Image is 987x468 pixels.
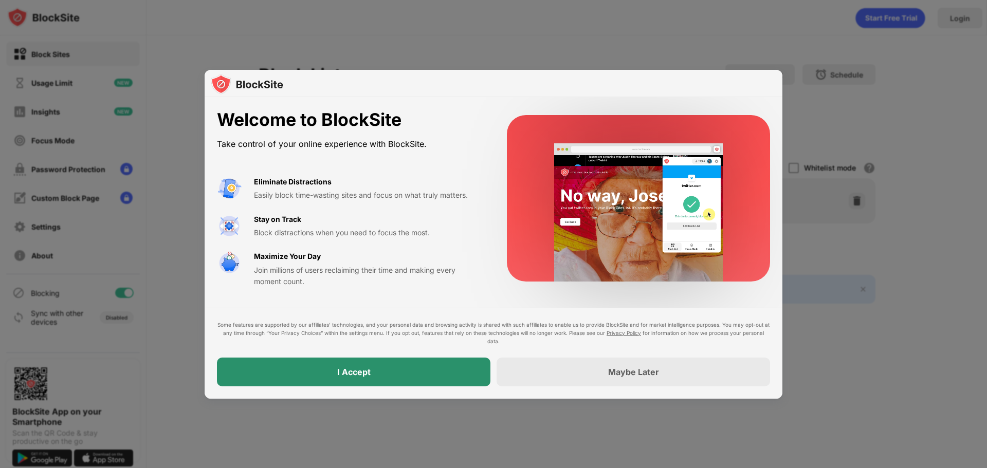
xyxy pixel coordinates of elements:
[217,176,242,201] img: value-avoid-distractions.svg
[211,74,283,95] img: logo-blocksite.svg
[337,367,371,377] div: I Accept
[217,251,242,275] img: value-safe-time.svg
[254,251,321,262] div: Maximize Your Day
[254,214,301,225] div: Stay on Track
[254,227,482,238] div: Block distractions when you need to focus the most.
[254,190,482,201] div: Easily block time-wasting sites and focus on what truly matters.
[217,137,482,152] div: Take control of your online experience with BlockSite.
[217,109,482,130] div: Welcome to BlockSite
[254,265,482,288] div: Join millions of users reclaiming their time and making every moment count.
[608,367,659,377] div: Maybe Later
[607,330,641,336] a: Privacy Policy
[254,176,332,188] div: Eliminate Distractions
[217,321,770,345] div: Some features are supported by our affiliates’ technologies, and your personal data and browsing ...
[217,214,242,238] img: value-focus.svg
